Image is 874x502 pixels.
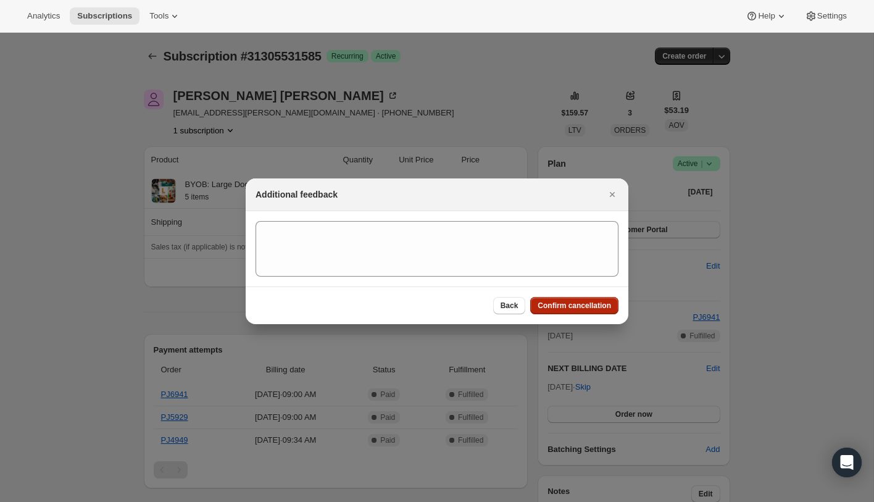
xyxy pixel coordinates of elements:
[758,11,775,21] span: Help
[538,301,611,311] span: Confirm cancellation
[501,301,518,311] span: Back
[27,11,60,21] span: Analytics
[817,11,847,21] span: Settings
[20,7,67,25] button: Analytics
[738,7,794,25] button: Help
[149,11,169,21] span: Tools
[256,188,338,201] h2: Additional feedback
[70,7,139,25] button: Subscriptions
[530,297,618,314] button: Confirm cancellation
[77,11,132,21] span: Subscriptions
[797,7,854,25] button: Settings
[832,448,862,477] div: Open Intercom Messenger
[142,7,188,25] button: Tools
[604,186,621,203] button: Close
[493,297,526,314] button: Back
